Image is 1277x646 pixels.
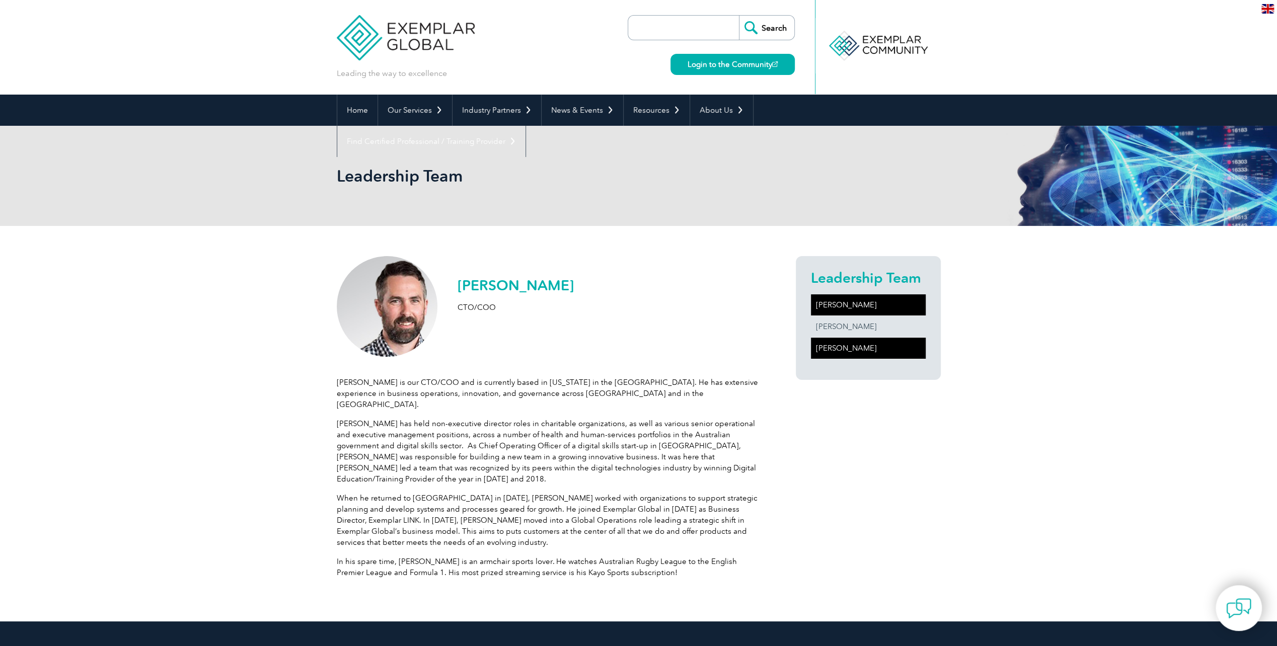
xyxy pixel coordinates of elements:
a: Our Services [378,95,452,126]
img: en [1261,4,1274,14]
p: When he returned to [GEOGRAPHIC_DATA] in [DATE], [PERSON_NAME] worked with organizations to suppo... [337,493,760,548]
a: Resources [624,95,690,126]
a: Find Certified Professional / Training Provider [337,126,525,157]
a: [PERSON_NAME] [811,294,926,315]
a: Home [337,95,378,126]
p: Leading the way to excellence [337,68,447,79]
img: open_square.png [772,61,778,67]
img: contact-chat.png [1226,596,1251,621]
p: [PERSON_NAME] has held non-executive director roles in charitable organizations, as well as vario... [337,418,760,484]
a: [PERSON_NAME] [811,316,926,337]
p: CTO/COO [458,302,574,313]
a: About Us [690,95,753,126]
a: Industry Partners [453,95,541,126]
a: [PERSON_NAME] [811,338,926,359]
h2: Leadership Team [811,270,926,286]
p: In his spare time, [PERSON_NAME] is an armchair sports lover. He watches Australian Rugby League ... [337,556,760,578]
a: Login to the Community [670,54,795,75]
h1: Leadership Team [337,166,723,186]
a: News & Events [542,95,623,126]
input: Search [739,16,794,40]
p: [PERSON_NAME] is our CTO/COO and is currently based in [US_STATE] in the [GEOGRAPHIC_DATA]. He ha... [337,377,760,410]
h2: [PERSON_NAME] [458,277,574,293]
